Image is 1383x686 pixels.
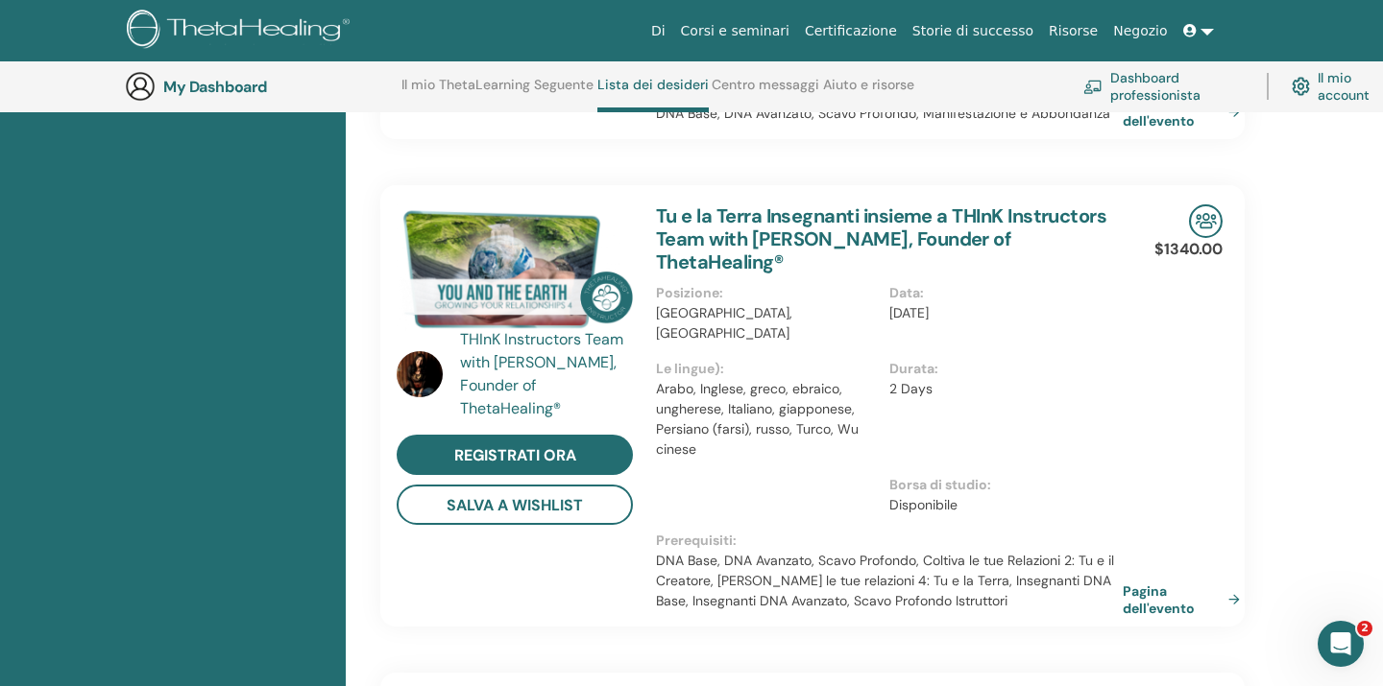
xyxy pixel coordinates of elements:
[1357,621,1372,636] span: 2
[1123,582,1248,617] a: Pagina dell'evento
[889,475,1111,495] p: Borsa di studio :
[1083,65,1244,107] a: Dashboard professionista
[460,328,638,420] a: THInK Instructors Team with [PERSON_NAME], Founder of ThetaHealing®
[656,379,878,460] p: Arabo, Inglese, greco, ebraico, ungherese, Italiano, giapponese, Persiano (farsi), russo, Turco, ...
[1041,13,1105,49] a: Risorse
[1083,80,1103,94] img: chalkboard-teacher.svg
[673,13,797,49] a: Corsi e seminari
[656,104,1123,124] p: DNA Base, DNA Avanzato, Scavo Profondo, Manifestazione e Abbondanza
[656,531,1123,551] p: Prerequisiti :
[1318,621,1364,667] iframe: Intercom live chat
[597,77,709,112] a: Lista dei desideri
[656,283,878,303] p: Posizione :
[1123,95,1248,130] a: Pagina dell'evento
[397,204,633,334] img: Tu e la Terra Insegnanti
[1105,13,1175,49] a: Negozio
[127,10,356,53] img: logo.png
[905,13,1041,49] a: Storie di successo
[889,283,1111,303] p: Data :
[797,13,905,49] a: Certificazione
[401,77,530,107] a: Il mio ThetaLearning
[656,203,1106,274] a: Tu e la Terra Insegnanti insieme a THInK Instructors Team with [PERSON_NAME], Founder of ThetaHea...
[1189,204,1223,238] img: In-Person Seminar
[397,435,633,475] a: Registrati ora
[823,77,914,107] a: Aiuto e risorse
[125,71,156,102] img: generic-user-icon.jpg
[397,485,633,525] button: Salva a Wishlist
[889,379,1111,399] p: 2 Days
[163,78,355,96] h3: My Dashboard
[643,13,673,49] a: Di
[534,77,594,107] a: Seguente
[1292,73,1311,100] img: cog.svg
[712,77,819,107] a: Centro messaggi
[889,495,1111,515] p: Disponibile
[656,303,878,343] p: [GEOGRAPHIC_DATA], [GEOGRAPHIC_DATA]
[397,351,443,397] img: default.jpg
[889,359,1111,379] p: Durata :
[1154,238,1223,261] p: $1340.00
[889,303,1111,323] p: [DATE]
[454,445,576,465] span: Registrati ora
[656,359,878,379] p: Le lingue) :
[656,551,1123,611] p: DNA Base, DNA Avanzato, Scavo Profondo, Coltiva le tue Relazioni 2: Tu e il Creatore, [PERSON_NAM...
